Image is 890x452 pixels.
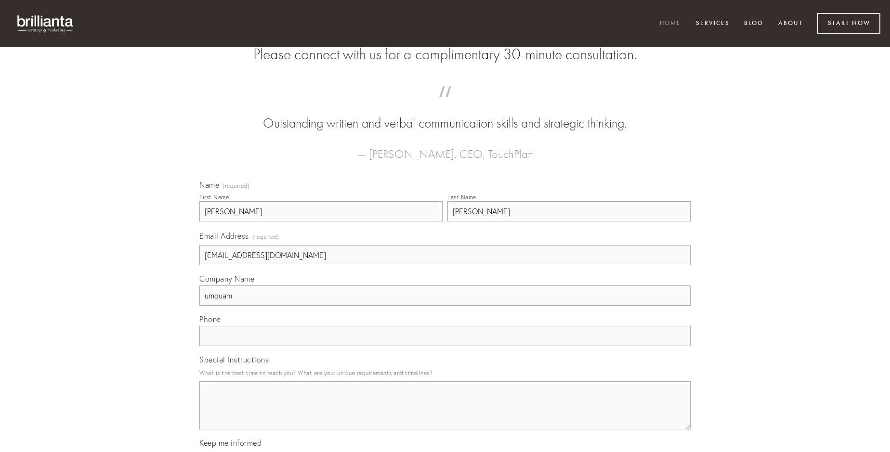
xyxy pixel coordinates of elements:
[10,10,82,38] img: brillianta - research, strategy, marketing
[199,194,229,201] div: First Name
[690,16,736,32] a: Services
[199,355,269,364] span: Special Instructions
[199,45,691,64] h2: Please connect with us for a complimentary 30-minute consultation.
[199,274,254,284] span: Company Name
[199,314,221,324] span: Phone
[199,438,262,448] span: Keep me informed
[654,16,687,32] a: Home
[215,95,675,114] span: “
[738,16,770,32] a: Blog
[222,183,249,189] span: (required)
[772,16,809,32] a: About
[252,230,279,243] span: (required)
[447,194,476,201] div: Last Name
[215,133,675,164] figcaption: — [PERSON_NAME], CEO, TouchPlan
[199,366,691,379] p: What is the best time to reach you? What are your unique requirements and timelines?
[199,231,249,241] span: Email Address
[199,180,219,190] span: Name
[817,13,880,34] a: Start Now
[215,95,675,133] blockquote: Outstanding written and verbal communication skills and strategic thinking.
